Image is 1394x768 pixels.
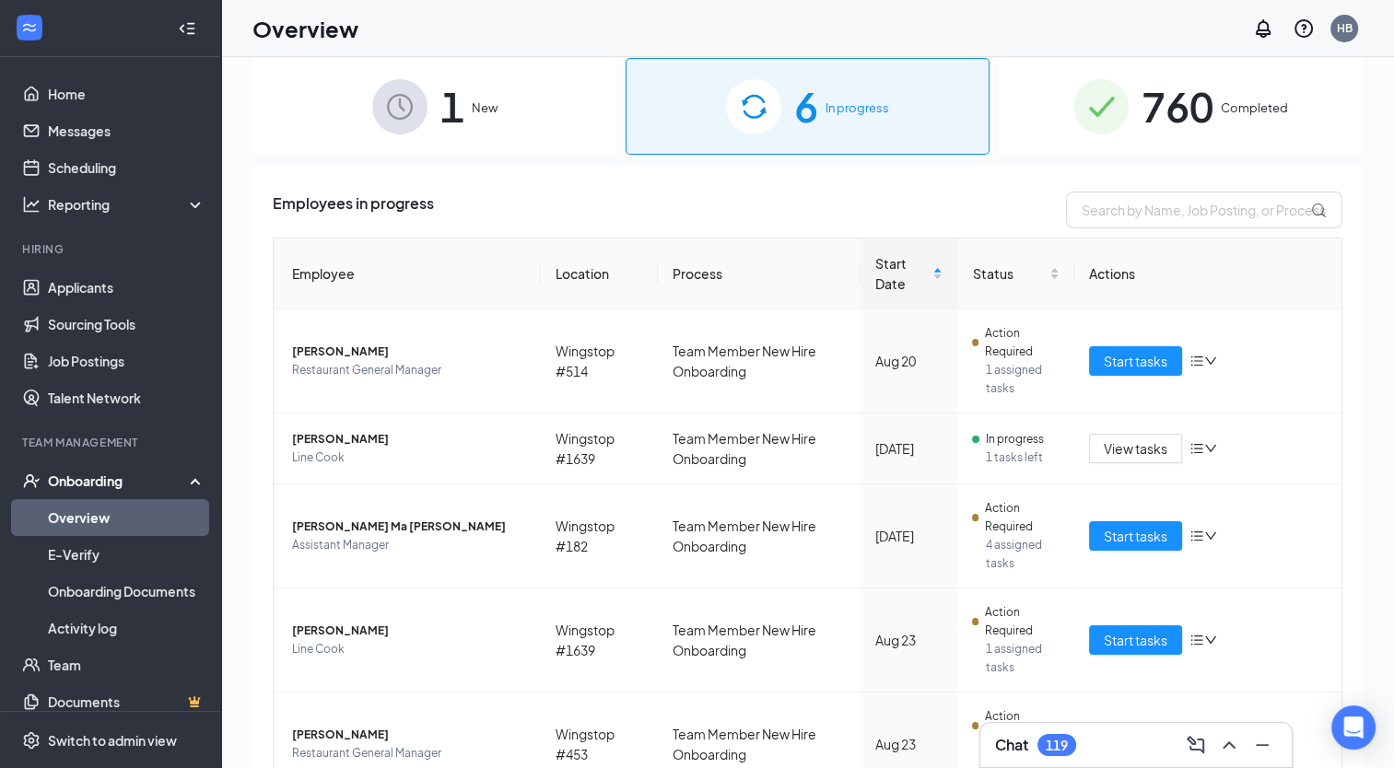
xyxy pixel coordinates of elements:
a: Talent Network [48,379,205,416]
svg: ComposeMessage [1185,734,1207,756]
span: Start tasks [1104,526,1167,546]
span: Line Cook [292,640,526,658]
span: Line Cook [292,448,526,467]
span: 1 assigned tasks [985,361,1060,398]
span: Assistant Manager [292,536,526,554]
div: Aug 23 [875,734,943,754]
td: Team Member New Hire Onboarding [658,309,861,413]
span: [PERSON_NAME] [292,622,526,640]
td: Wingstop #1639 [541,413,658,484]
h1: Overview [252,13,358,44]
a: Onboarding Documents [48,573,205,610]
span: Action Required [984,324,1060,361]
span: down [1204,634,1217,646]
div: Aug 23 [875,630,943,650]
a: Messages [48,112,205,149]
svg: Settings [22,731,41,750]
div: Aug 20 [875,351,943,371]
span: Restaurant General Manager [292,744,526,762]
th: Employee [274,239,541,309]
span: Start tasks [1104,630,1167,650]
div: Onboarding [48,471,190,490]
a: Job Postings [48,343,205,379]
button: View tasks [1089,434,1182,463]
a: Activity log [48,610,205,646]
svg: UserCheck [22,471,41,490]
th: Status [957,239,1074,309]
span: bars [1189,633,1204,647]
span: Action Required [984,707,1060,744]
span: Action Required [984,603,1060,640]
span: bars [1189,441,1204,456]
td: Wingstop #514 [541,309,658,413]
h3: Chat [995,735,1028,755]
div: 119 [1046,738,1068,753]
a: DocumentsCrown [48,683,205,720]
div: [DATE] [875,526,943,546]
th: Actions [1074,239,1341,309]
span: 760 [1142,75,1213,138]
svg: Analysis [22,195,41,214]
span: Status [972,263,1046,284]
span: down [1204,529,1217,542]
span: down [1204,442,1217,455]
div: Reporting [48,195,206,214]
span: In progress [826,99,889,117]
button: Start tasks [1089,346,1182,376]
button: Start tasks [1089,521,1182,551]
a: Applicants [48,269,205,306]
span: In progress [985,430,1043,448]
span: [PERSON_NAME] Ma [PERSON_NAME] [292,518,526,536]
button: ChevronUp [1214,730,1244,760]
button: ComposeMessage [1181,730,1211,760]
input: Search by Name, Job Posting, or Process [1066,192,1342,228]
span: bars [1189,529,1204,543]
span: 4 assigned tasks [985,536,1060,573]
span: Employees in progress [273,192,434,228]
td: Team Member New Hire Onboarding [658,588,861,692]
button: Minimize [1248,730,1277,760]
a: Overview [48,499,205,536]
span: Action Required [984,499,1060,536]
span: New [472,99,498,117]
div: Open Intercom Messenger [1331,705,1376,750]
th: Process [658,239,861,309]
span: 1 assigned tasks [985,640,1060,677]
svg: Collapse [178,19,196,38]
th: Location [541,239,658,309]
span: down [1204,355,1217,367]
span: Start Date [875,253,929,294]
svg: ChevronUp [1218,734,1240,756]
td: Wingstop #182 [541,484,658,588]
span: Completed [1221,99,1288,117]
button: Start tasks [1089,625,1182,655]
td: Wingstop #1639 [541,588,658,692]
div: Hiring [22,241,202,257]
div: Switch to admin view [48,731,177,750]
span: Restaurant General Manager [292,361,526,379]
a: Team [48,646,205,683]
span: View tasks [1104,438,1167,459]
a: Home [48,76,205,112]
span: Start tasks [1104,351,1167,371]
td: Team Member New Hire Onboarding [658,484,861,588]
span: 1 tasks left [985,448,1060,467]
div: HB [1337,20,1353,36]
td: Team Member New Hire Onboarding [658,413,861,484]
span: bars [1189,354,1204,368]
div: [DATE] [875,438,943,459]
a: Scheduling [48,149,205,186]
svg: Minimize [1251,734,1273,756]
div: Team Management [22,435,202,450]
span: 6 [794,75,818,138]
span: 1 [440,75,464,138]
svg: Notifications [1252,17,1274,40]
a: E-Verify [48,536,205,573]
span: [PERSON_NAME] [292,430,526,448]
span: [PERSON_NAME] [292,726,526,744]
svg: QuestionInfo [1293,17,1315,40]
a: Sourcing Tools [48,306,205,343]
span: [PERSON_NAME] [292,343,526,361]
svg: WorkstreamLogo [20,18,39,37]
